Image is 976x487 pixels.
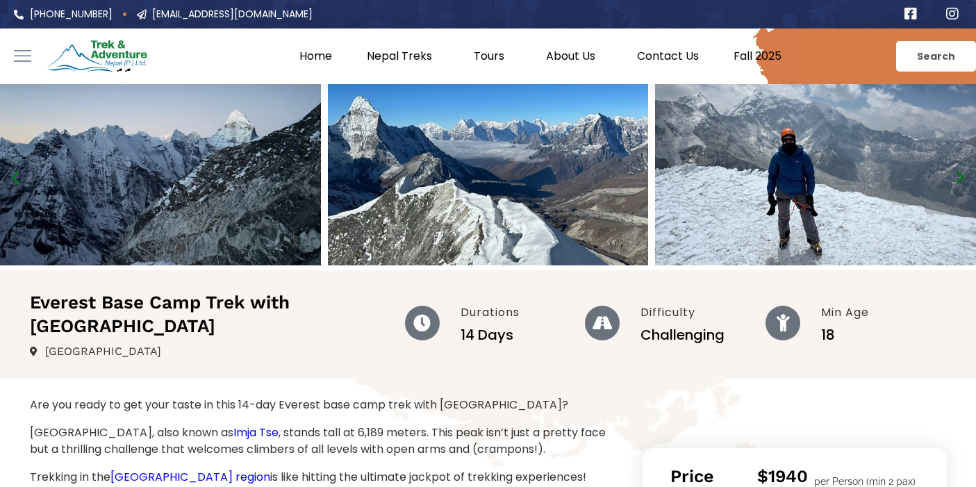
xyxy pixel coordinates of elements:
[821,304,946,321] h5: Min Age
[328,84,649,270] div: 2 / 5
[896,41,976,72] a: Search
[821,325,835,345] span: 18
[282,49,349,63] a: Home
[655,84,976,265] img: island-peak (1)
[149,7,313,22] span: [EMAIL_ADDRESS][DOMAIN_NAME]
[30,424,606,457] span: [GEOGRAPHIC_DATA], also known as , stands tall at 6,189 meters. This peak isn’t just a pretty fac...
[620,49,716,63] a: Contact Us
[655,84,976,270] a: island-peak (1)
[640,304,766,321] h5: Difficulty
[814,476,916,487] span: per Person (min 2 pax)
[640,325,725,345] span: Challenging
[7,168,24,185] div: Previous slide
[42,345,161,358] span: [GEOGRAPHIC_DATA]
[30,397,568,413] span: Are you ready to get your taste in this 14-day Everest base camp trek with [GEOGRAPHIC_DATA]?
[529,49,620,63] a: About Us
[30,469,586,485] span: Trekking in the is like hitting the ultimate jackpot of trekking experiences!
[952,168,969,185] div: Next slide
[110,469,270,485] a: [GEOGRAPHIC_DATA] region
[45,38,149,76] img: Trek & Adventure Nepal
[30,291,384,338] h2: Everest Base Camp Trek with [GEOGRAPHIC_DATA]
[26,7,113,22] span: [PHONE_NUMBER]
[716,49,799,63] a: Fall 2025
[177,49,798,63] nav: Menu
[328,84,649,265] img: island-peak (2)
[328,84,649,270] a: island-peak (2)
[349,49,456,63] a: Nepal Treks
[655,84,976,270] div: 3 / 5
[917,51,955,61] span: Search
[461,325,513,345] span: 14 Days
[461,304,586,321] h5: Durations
[233,424,279,440] a: Imja Tse
[456,49,529,63] a: Tours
